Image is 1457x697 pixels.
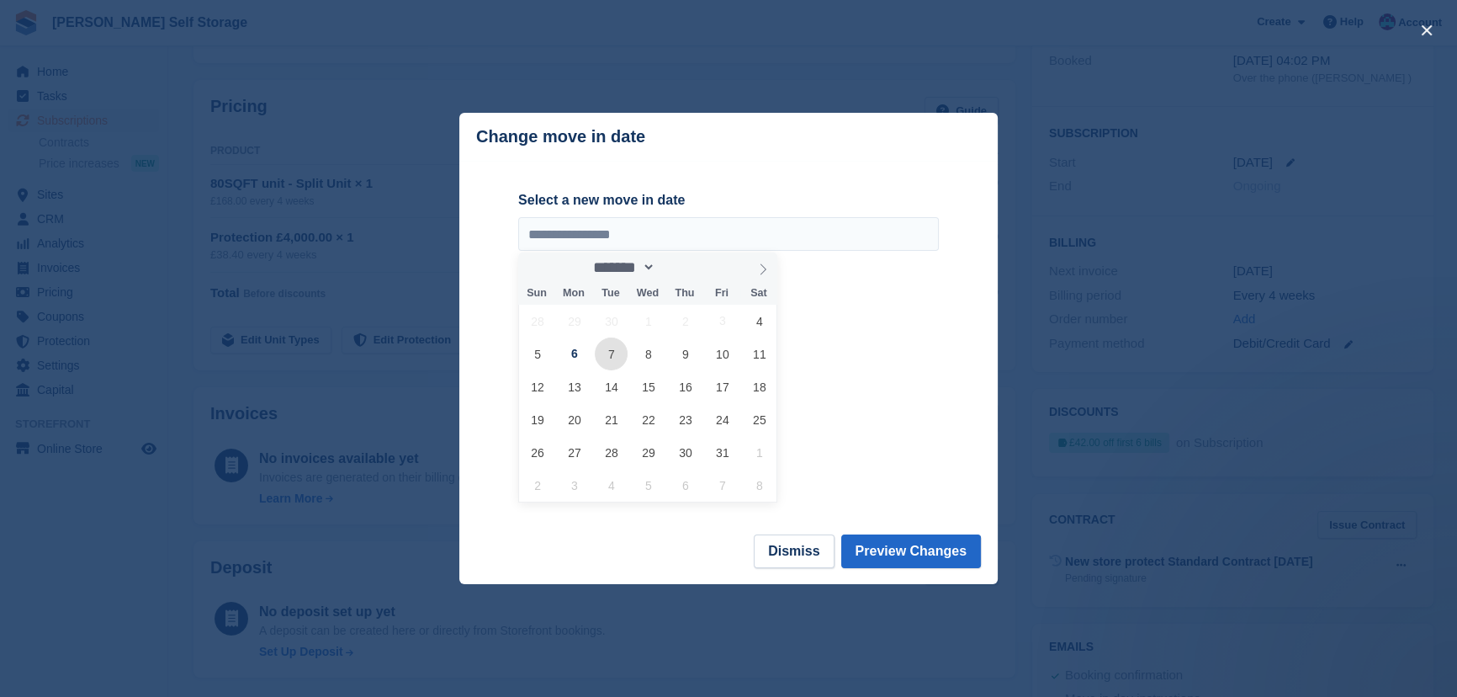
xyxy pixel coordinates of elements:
span: November 1, 2025 [743,436,776,469]
span: November 8, 2025 [743,469,776,502]
span: October 8, 2025 [632,338,665,370]
span: October 5, 2025 [521,338,554,370]
span: October 12, 2025 [521,370,554,403]
span: October 22, 2025 [632,403,665,436]
span: Thu [666,288,703,299]
span: October 25, 2025 [743,403,776,436]
span: Fri [703,288,740,299]
span: November 6, 2025 [669,469,702,502]
span: October 19, 2025 [521,403,554,436]
span: November 4, 2025 [595,469,628,502]
span: October 21, 2025 [595,403,628,436]
span: October 13, 2025 [558,370,591,403]
label: Select a new move in date [518,190,939,210]
p: Change move in date [476,127,645,146]
input: Year [655,258,708,276]
span: October 26, 2025 [521,436,554,469]
span: October 2, 2025 [669,305,702,338]
span: October 3, 2025 [706,305,739,338]
span: September 29, 2025 [558,305,591,338]
span: October 31, 2025 [706,436,739,469]
span: September 30, 2025 [595,305,628,338]
span: Sun [518,288,555,299]
span: September 28, 2025 [521,305,554,338]
span: October 17, 2025 [706,370,739,403]
span: November 2, 2025 [521,469,554,502]
span: November 3, 2025 [558,469,591,502]
span: Wed [629,288,666,299]
span: October 23, 2025 [669,403,702,436]
span: November 5, 2025 [632,469,665,502]
span: October 30, 2025 [669,436,702,469]
button: Dismiss [754,535,834,568]
button: Preview Changes [841,535,982,568]
span: October 9, 2025 [669,338,702,370]
span: October 10, 2025 [706,338,739,370]
span: October 7, 2025 [595,338,628,370]
span: October 16, 2025 [669,370,702,403]
span: October 6, 2025 [558,338,591,370]
span: Mon [555,288,592,299]
span: October 18, 2025 [743,370,776,403]
span: October 28, 2025 [595,436,628,469]
span: Tue [592,288,629,299]
select: Month [587,258,655,276]
span: October 11, 2025 [743,338,776,370]
span: October 29, 2025 [632,436,665,469]
button: close [1413,17,1440,44]
span: Sat [740,288,777,299]
span: October 20, 2025 [558,403,591,436]
span: October 24, 2025 [706,403,739,436]
span: October 1, 2025 [632,305,665,338]
span: October 14, 2025 [595,370,628,403]
span: October 15, 2025 [632,370,665,403]
span: October 4, 2025 [743,305,776,338]
span: November 7, 2025 [706,469,739,502]
span: October 27, 2025 [558,436,591,469]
